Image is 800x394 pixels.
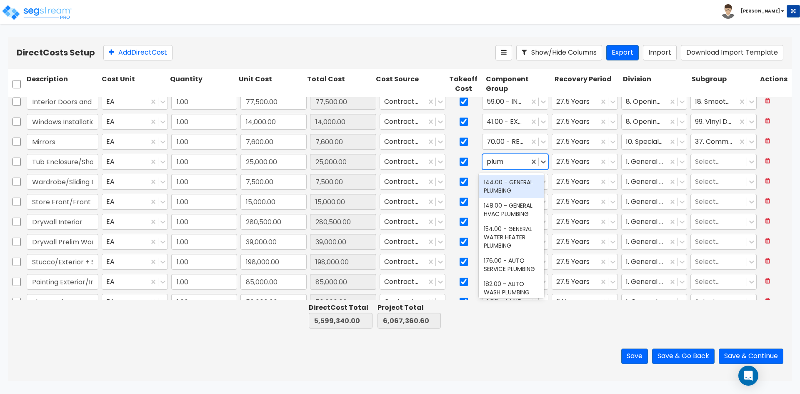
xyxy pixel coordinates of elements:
div: 27.5 Years [552,254,618,270]
div: Contractor Cost [380,234,446,250]
div: Quantity [168,73,237,95]
div: 1. General Requirements [621,214,687,230]
div: Contractor Cost [380,154,446,170]
div: 144.00 - GENERAL PLUMBING [479,175,544,198]
button: Delete Row [760,194,775,208]
button: Save & Go Back [652,349,715,364]
div: EA [102,234,168,250]
button: Delete Row [760,214,775,228]
div: Contractor Cost [380,294,446,310]
div: 37. Commercial Toilet Accessories (10281313) [690,134,757,150]
div: 176.00 - AUTO SERVICE PLUMBING [479,253,544,276]
div: Total Cost [305,73,374,95]
div: EA [102,254,168,270]
div: 148.00 - GENERAL HVAC PLUMBING [479,198,544,221]
button: Download Import Template [681,45,783,60]
div: Contractor Cost [380,114,446,130]
div: Cost Unit [100,73,168,95]
div: Component Group [484,73,552,95]
div: Direct Cost Total [309,303,372,313]
div: 27.5 Years [552,214,618,230]
button: Save & Continue [719,349,783,364]
div: Contractor Cost [380,254,446,270]
div: 1. General Requirements [621,194,687,210]
div: Contractor Cost [380,94,446,110]
div: 10. Specialties [621,134,687,150]
div: Contractor Cost [380,134,446,150]
div: Project Total [377,303,441,313]
div: Unit Cost [237,73,305,95]
div: 27.5 Years [552,194,618,210]
img: avatar.png [721,4,735,19]
div: 1. General Requirements [621,174,687,190]
div: Description [25,73,100,95]
div: EA [102,174,168,190]
div: 27.5 Years [552,174,618,190]
button: Import [643,45,677,60]
button: Show/Hide Columns [516,45,602,60]
button: Delete Row [760,174,775,188]
button: Delete Row [760,94,775,108]
div: EA [102,194,168,210]
button: Delete Row [760,154,775,168]
div: 27.5 Years [552,94,618,110]
button: Delete Row [760,234,775,248]
div: EA [102,134,168,150]
button: Reorder Items [495,45,512,60]
button: Delete Row [760,114,775,128]
div: EA [102,94,168,110]
div: EA [102,274,168,290]
div: 27.5 Years [552,134,618,150]
button: Delete Row [760,274,775,289]
div: 27.5 Years [552,114,618,130]
div: 27.5 Years [552,154,618,170]
div: 8. Openings [621,94,687,110]
div: Division [621,73,690,95]
div: EA [102,154,168,170]
div: 1.00 - LAND [482,154,548,170]
div: 1. General Requirements [621,274,687,290]
div: EA [102,294,168,310]
div: 154.00 - GENERAL WATER HEATER PLUMBING [479,221,544,253]
div: EA [102,114,168,130]
div: 18. Smooth Wood Doors (8141609) [690,94,757,110]
b: Direct Costs Setup [17,47,95,58]
div: Open Intercom Messenger [738,366,758,386]
div: 1. General Requirements [621,154,687,170]
div: 1. General Requirements [621,294,687,310]
div: Cost Source [374,73,442,95]
img: logo_pro_r.png [1,4,72,21]
button: Delete Row [760,254,775,269]
div: 8. Openings [621,114,687,130]
div: 27.5 Years [552,234,618,250]
div: Contractor Cost [380,214,446,230]
div: Recovery Period [553,73,621,95]
div: Contractor Cost [380,194,446,210]
div: 182.00 - AUTO WASH PLUMBING [479,276,544,300]
div: Contractor Cost [380,274,446,290]
div: Actions [758,73,792,95]
div: 99. Vinyl Double-Hung Windows (8531330) [690,114,757,130]
div: Contractor Cost [380,174,446,190]
button: Export [606,45,639,60]
div: 59.00 - INTERIOR DOORS [482,94,548,110]
button: Save [621,349,648,364]
b: [PERSON_NAME] [741,8,780,14]
div: Subgroup [690,73,758,95]
button: Delete Row [760,134,775,148]
div: 5 Years [552,294,618,310]
div: EA [102,214,168,230]
div: 1. General Requirements [621,234,687,250]
div: 27.5 Years [552,274,618,290]
div: 41.00 - EXTERIOR WINDOWS [482,114,548,130]
div: 1. General Requirements [621,254,687,270]
div: 70.00 - RESTROOM ACCESSORIES [482,134,548,150]
div: Takeoff Cost [442,73,484,95]
button: Delete Row [760,294,775,309]
button: AddDirectCost [103,45,172,60]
